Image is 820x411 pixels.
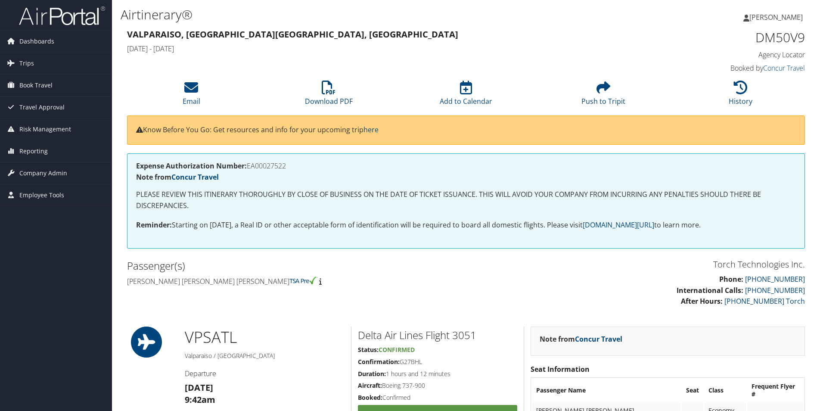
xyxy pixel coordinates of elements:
a: Concur Travel [171,172,219,182]
h3: Torch Technologies Inc. [472,258,805,271]
span: Company Admin [19,162,67,184]
strong: Phone: [719,274,743,284]
strong: Status: [358,346,379,354]
span: [PERSON_NAME] [749,12,803,22]
th: Class [704,379,746,402]
strong: International Calls: [677,286,743,295]
strong: Booked: [358,393,382,402]
th: Seat [682,379,703,402]
strong: Reminder: [136,220,172,230]
h4: EA00027522 [136,162,796,169]
h1: VPS ATL [185,327,345,348]
p: Starting on [DATE], a Real ID or other acceptable form of identification will be required to boar... [136,220,796,231]
img: tsa-precheck.png [289,277,317,284]
h5: Confirmed [358,393,517,402]
span: Employee Tools [19,184,64,206]
a: here [363,125,379,134]
span: Confirmed [379,346,415,354]
span: Book Travel [19,75,53,96]
strong: Aircraft: [358,381,382,389]
h5: Boeing 737-900 [358,381,517,390]
a: Email [183,85,200,106]
h5: G27BHL [358,358,517,366]
a: [PHONE_NUMBER] [745,286,805,295]
th: Passenger Name [532,379,681,402]
a: Concur Travel [575,334,622,344]
span: Travel Approval [19,97,65,118]
strong: Note from [136,172,219,182]
p: PLEASE REVIEW THIS ITINERARY THOROUGHLY BY CLOSE OF BUSINESS ON THE DATE OF TICKET ISSUANCE. THIS... [136,189,796,211]
h4: Booked by [645,63,805,73]
strong: Confirmation: [358,358,400,366]
span: Dashboards [19,31,54,52]
h2: Passenger(s) [127,258,460,273]
strong: Expense Authorization Number: [136,161,247,171]
a: Download PDF [305,85,353,106]
h1: Airtinerary® [121,6,581,24]
h4: [DATE] - [DATE] [127,44,632,53]
a: History [729,85,752,106]
h1: DM50V9 [645,28,805,47]
a: [DOMAIN_NAME][URL] [583,220,654,230]
h4: Departure [185,369,345,378]
h4: [PERSON_NAME] [PERSON_NAME] [PERSON_NAME] [127,277,460,286]
strong: [DATE] [185,382,213,393]
h2: Delta Air Lines Flight 3051 [358,328,517,342]
h5: 1 hours and 12 minutes [358,370,517,378]
span: Trips [19,53,34,74]
strong: Note from [540,334,622,344]
a: Push to Tripit [581,85,625,106]
a: Concur Travel [763,63,805,73]
img: airportal-logo.png [19,6,105,26]
a: [PHONE_NUMBER] [745,274,805,284]
a: [PHONE_NUMBER] Torch [724,296,805,306]
strong: Valparaiso, [GEOGRAPHIC_DATA] [GEOGRAPHIC_DATA], [GEOGRAPHIC_DATA] [127,28,458,40]
strong: 9:42am [185,394,215,405]
a: [PERSON_NAME] [743,4,811,30]
strong: Seat Information [531,364,590,374]
strong: After Hours: [681,296,723,306]
span: Risk Management [19,118,71,140]
h4: Agency Locator [645,50,805,59]
strong: Duration: [358,370,386,378]
a: Add to Calendar [440,85,492,106]
p: Know Before You Go: Get resources and info for your upcoming trip [136,125,796,136]
h5: Valparaiso / [GEOGRAPHIC_DATA] [185,352,345,360]
th: Frequent Flyer # [747,379,804,402]
span: Reporting [19,140,48,162]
